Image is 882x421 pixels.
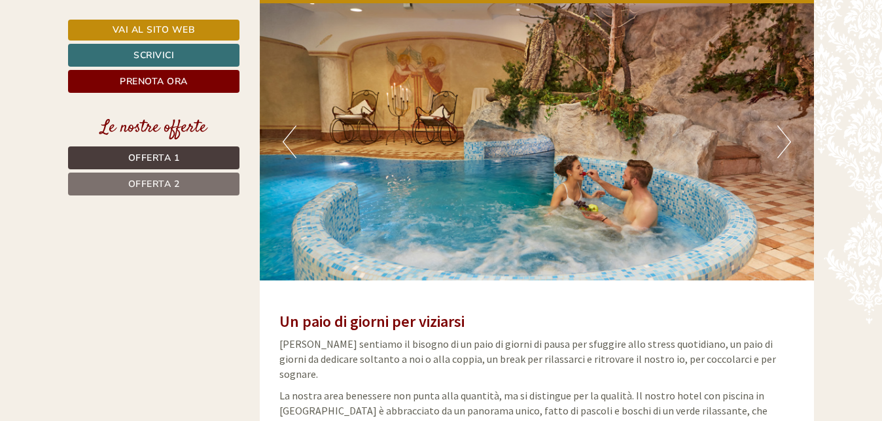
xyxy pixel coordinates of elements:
[128,178,180,190] span: Offerta 2
[10,35,199,75] div: Buon giorno, come possiamo aiutarla?
[20,63,192,73] small: 23:47
[20,38,192,48] div: [GEOGRAPHIC_DATA]
[68,44,239,67] a: Scrivici
[68,20,239,41] a: Vai al sito web
[68,70,239,93] a: Prenota ora
[279,311,465,331] strong: Un paio di giorni per viziarsi
[68,116,239,140] div: Le nostre offerte
[128,152,180,164] span: Offerta 1
[449,345,516,367] button: Invia
[283,126,296,158] button: Previous
[777,126,791,158] button: Next
[229,10,287,32] div: martedì
[279,337,795,382] p: [PERSON_NAME] sentiamo il bisogno di un paio di giorni di pausa per sfuggire allo stress quotidia...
